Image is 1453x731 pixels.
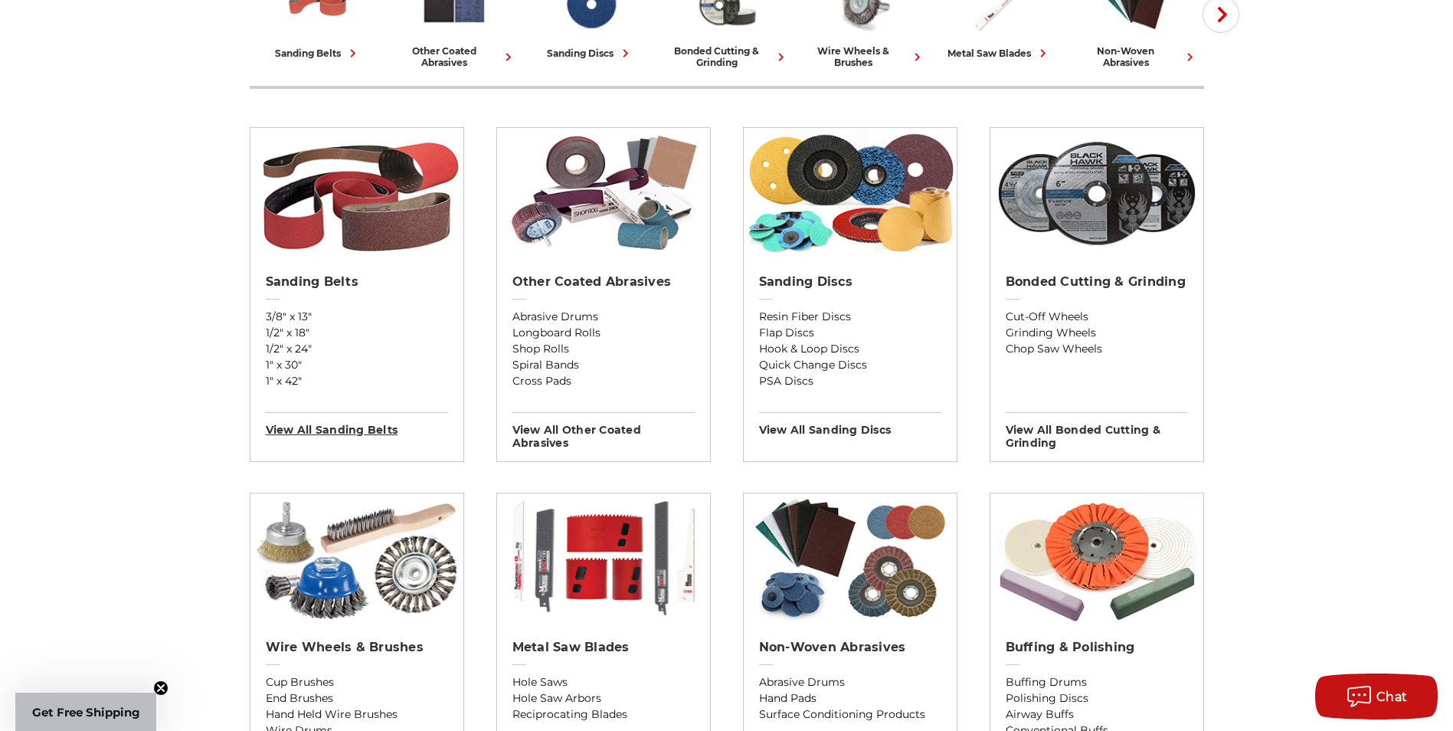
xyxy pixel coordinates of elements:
[1074,45,1198,68] div: non-woven abrasives
[153,680,169,696] button: Close teaser
[512,690,695,706] a: Hole Saw Arbors
[759,674,941,690] a: Abrasive Drums
[266,706,448,723] a: Hand Held Wire Brushes
[759,412,941,437] h3: View All sanding discs
[497,128,710,258] img: Other Coated Abrasives
[759,341,941,357] a: Hook & Loop Discs
[512,309,695,325] a: Abrasive Drums
[801,45,925,68] div: wire wheels & brushes
[547,45,633,61] div: sanding discs
[1006,412,1188,450] h3: View All bonded cutting & grinding
[759,690,941,706] a: Hand Pads
[250,128,463,258] img: Sanding Belts
[392,45,516,68] div: other coated abrasives
[512,341,695,357] a: Shop Rolls
[1376,690,1408,704] span: Chat
[1006,325,1188,341] a: Grinding Wheels
[266,309,448,325] a: 3/8" x 13"
[665,45,789,68] div: bonded cutting & grinding
[759,309,941,325] a: Resin Fiber Discs
[15,693,156,731] div: Get Free ShippingClose teaser
[1006,309,1188,325] a: Cut-Off Wheels
[266,325,448,341] a: 1/2" x 18"
[1006,674,1188,690] a: Buffing Drums
[759,274,941,290] h2: Sanding Discs
[512,373,695,389] a: Cross Pads
[512,640,695,655] h2: Metal Saw Blades
[266,690,448,706] a: End Brushes
[266,412,448,437] h3: View All sanding belts
[266,357,448,373] a: 1" x 30"
[266,674,448,690] a: Cup Brushes
[266,373,448,389] a: 1" x 42"
[1006,640,1188,655] h2: Buffing & Polishing
[759,325,941,341] a: Flap Discs
[1006,690,1188,706] a: Polishing Discs
[759,706,941,723] a: Surface Conditioning Products
[32,705,140,720] span: Get Free Shipping
[497,493,710,624] img: Metal Saw Blades
[990,128,1203,258] img: Bonded Cutting & Grinding
[512,706,695,723] a: Reciprocating Blades
[512,412,695,450] h3: View All other coated abrasives
[266,640,448,655] h2: Wire Wheels & Brushes
[275,45,361,61] div: sanding belts
[990,493,1203,624] img: Buffing & Polishing
[512,357,695,373] a: Spiral Bands
[759,373,941,389] a: PSA Discs
[1006,341,1188,357] a: Chop Saw Wheels
[512,274,695,290] h2: Other Coated Abrasives
[250,493,463,624] img: Wire Wheels & Brushes
[512,325,695,341] a: Longboard Rolls
[759,640,941,655] h2: Non-woven Abrasives
[1006,274,1188,290] h2: Bonded Cutting & Grinding
[744,128,957,258] img: Sanding Discs
[1315,674,1438,720] button: Chat
[759,357,941,373] a: Quick Change Discs
[1006,706,1188,723] a: Airway Buffs
[947,45,1051,61] div: metal saw blades
[266,274,448,290] h2: Sanding Belts
[512,674,695,690] a: Hole Saws
[266,341,448,357] a: 1/2" x 24"
[744,493,957,624] img: Non-woven Abrasives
